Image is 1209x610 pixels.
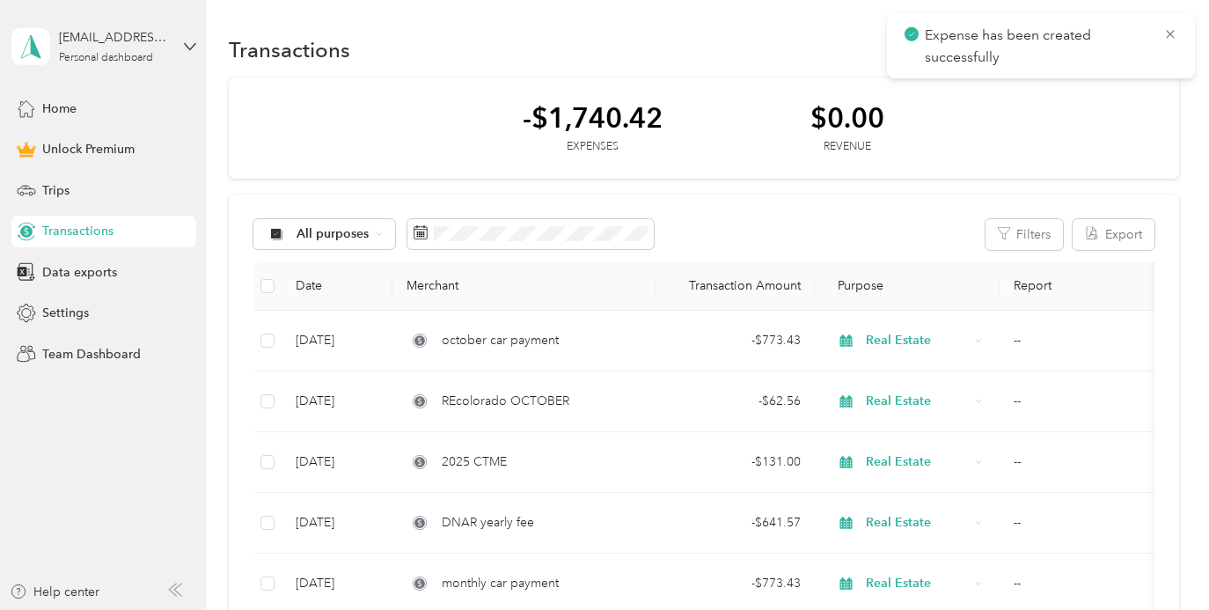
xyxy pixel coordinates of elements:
[282,432,392,493] td: [DATE]
[810,139,884,155] div: Revenue
[866,392,969,411] span: Real Estate
[42,181,70,200] span: Trips
[442,331,559,350] span: october car payment
[282,262,392,311] th: Date
[442,452,507,472] span: 2025 CTME
[670,331,801,350] div: - $773.43
[866,331,969,350] span: Real Estate
[670,452,801,472] div: - $131.00
[442,513,534,533] span: DNAR yearly fee
[523,102,663,133] div: -$1,740.42
[670,392,801,411] div: - $62.56
[986,219,1063,250] button: Filters
[866,574,969,593] span: Real Estate
[523,139,663,155] div: Expenses
[670,513,801,533] div: - $641.57
[229,40,350,59] h1: Transactions
[297,228,370,240] span: All purposes
[442,574,559,593] span: monthly car payment
[42,263,117,282] span: Data exports
[656,262,815,311] th: Transaction Amount
[282,311,392,371] td: [DATE]
[282,371,392,432] td: [DATE]
[42,345,141,364] span: Team Dashboard
[866,513,969,533] span: Real Estate
[1000,311,1176,371] td: --
[42,222,114,240] span: Transactions
[925,25,1150,68] p: Expense has been created successfully
[282,493,392,554] td: [DATE]
[42,99,77,118] span: Home
[1073,219,1154,250] button: Export
[59,53,153,63] div: Personal dashboard
[59,28,169,47] div: [EMAIL_ADDRESS][DOMAIN_NAME]
[1000,432,1176,493] td: --
[1110,511,1209,610] iframe: Everlance-gr Chat Button Frame
[829,278,884,293] span: Purpose
[1000,493,1176,554] td: --
[1000,371,1176,432] td: --
[866,452,969,472] span: Real Estate
[442,392,569,411] span: REcolorado OCTOBER
[10,583,99,601] button: Help center
[1000,262,1176,311] th: Report
[392,262,656,311] th: Merchant
[670,574,801,593] div: - $773.43
[810,102,884,133] div: $0.00
[42,140,135,158] span: Unlock Premium
[42,304,89,322] span: Settings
